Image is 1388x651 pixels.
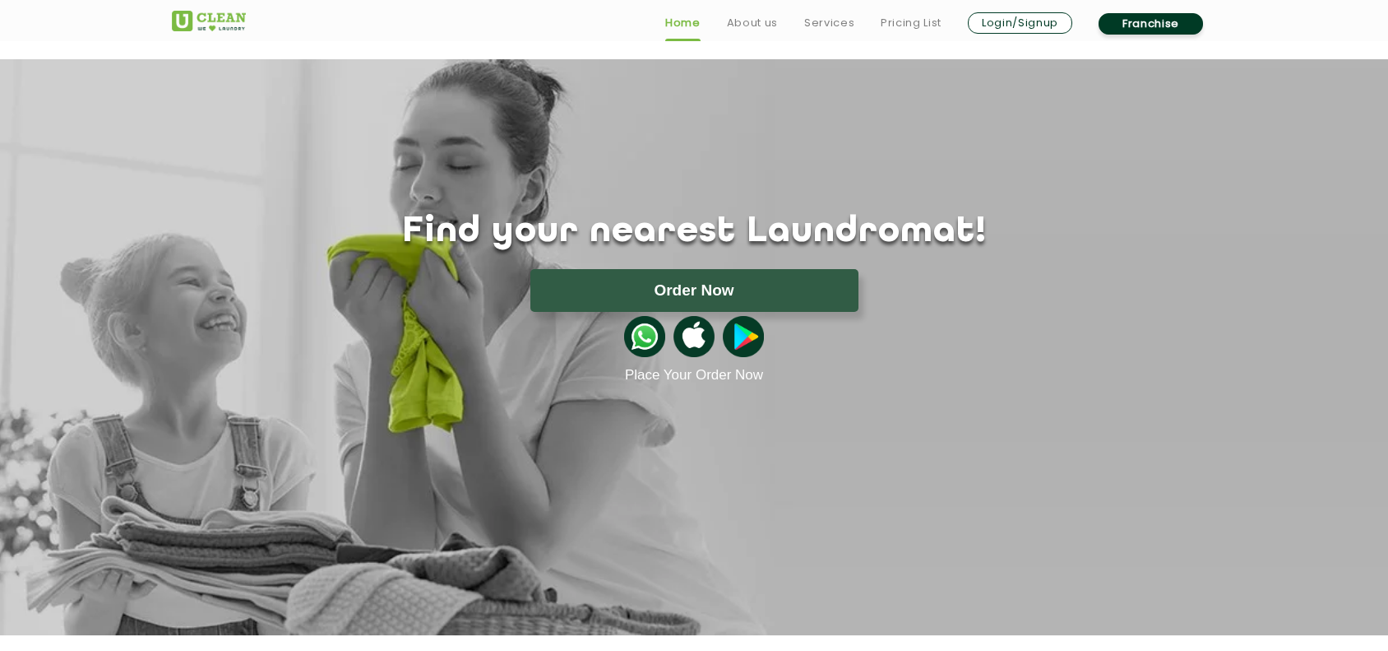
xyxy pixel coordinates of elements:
button: Order Now [530,269,858,312]
a: Home [665,13,701,33]
h1: Find your nearest Laundromat! [160,212,1228,253]
img: playstoreicon.png [723,316,764,357]
img: whatsappicon.png [624,316,665,357]
img: UClean Laundry and Dry Cleaning [172,11,246,31]
a: Place Your Order Now [625,367,763,384]
a: Services [804,13,854,33]
a: About us [727,13,778,33]
a: Franchise [1099,13,1203,35]
a: Pricing List [881,13,942,33]
a: Login/Signup [968,12,1072,34]
img: apple-icon.png [673,316,715,357]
